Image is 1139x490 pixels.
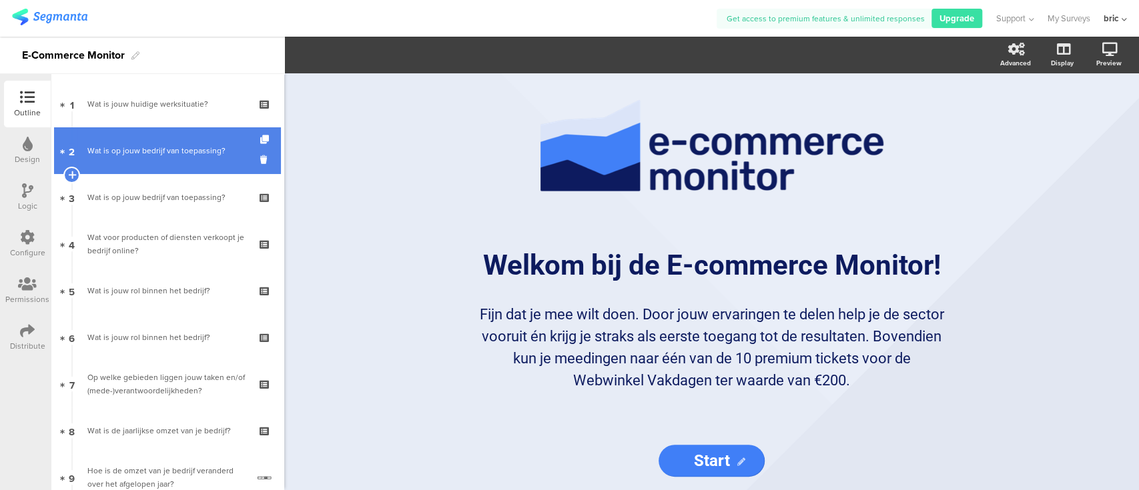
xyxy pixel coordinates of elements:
[69,237,75,251] span: 4
[54,361,281,407] a: 7 Op welke gebieden liggen jouw taken en/of (mede-)verantwoordelijkheden?
[87,231,247,257] div: Wat voor producten of diensten verkoopt je bedrijf online?
[87,144,247,157] div: Wat is op jouw bedrijf van toepassing?
[14,107,41,119] div: Outline
[69,283,75,298] span: 5
[87,331,247,344] div: Wat is jouw rol binnen het bedrijf?
[260,153,272,166] i: Delete
[87,371,247,397] div: Op welke gebieden liggen jouw taken en/of (mede-)verantwoordelijkheden?
[54,221,281,267] a: 4 Wat voor producten of diensten verkoopt je bedrijf online?
[87,97,247,111] div: Wat is jouw huidige werksituatie?
[10,247,45,259] div: Configure
[18,200,37,212] div: Logic
[69,190,75,205] span: 3
[54,267,281,314] a: 5 Wat is jouw rol binnen het bedrijf?
[12,9,87,25] img: segmanta logo
[70,97,74,111] span: 1
[22,45,125,66] div: E-Commerce Monitor
[54,81,281,127] a: 1 Wat is jouw huidige werksituatie?
[54,127,281,174] a: 2 Wat is op jouw bedrijf van toepassing?
[87,191,247,204] div: Wat is op jouw bedrijf van toepassing?
[54,407,281,454] a: 8 Wat is de jaarlijkse omzet van je bedrijf?
[69,423,75,438] span: 8
[15,153,40,165] div: Design
[727,13,925,25] span: Get access to premium features & unlimited responses
[1000,58,1031,68] div: Advanced
[69,143,75,158] span: 2
[54,314,281,361] a: 6 Wat is jouw rol binnen het bedrijf?
[465,249,959,281] p: Welkom bij de E-commerce Monitor!
[10,340,45,352] div: Distribute
[54,174,281,221] a: 3 Wat is op jouw bedrijf van toepassing?
[69,377,75,391] span: 7
[939,12,974,25] span: Upgrade
[87,424,247,437] div: Wat is de jaarlijkse omzet van je bedrijf?
[1104,12,1118,25] div: bric
[260,135,272,144] i: Duplicate
[69,330,75,345] span: 6
[69,470,75,485] span: 9
[87,284,247,297] div: Wat is jouw rol binnen het bedrijf?
[1096,58,1122,68] div: Preview
[5,293,49,305] div: Permissions
[1051,58,1074,68] div: Display
[478,303,945,391] p: Fijn dat je mee wilt doen. Door jouw ervaringen te delen help je de sector vooruit én krijg je st...
[659,445,764,477] input: Start
[996,12,1026,25] span: Support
